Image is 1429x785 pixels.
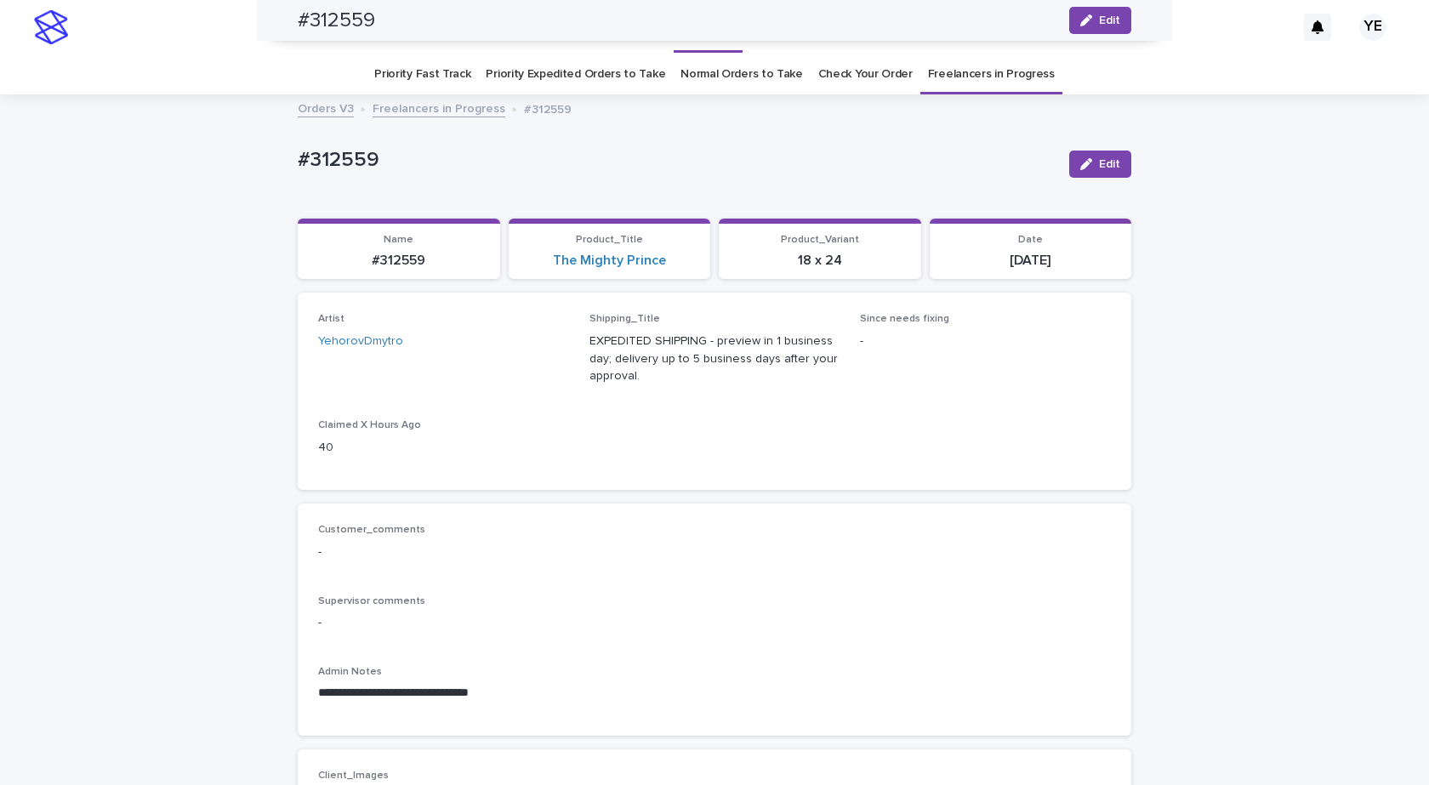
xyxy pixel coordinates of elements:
span: Name [384,235,413,245]
p: #312559 [524,99,572,117]
a: Orders V3 [298,98,354,117]
p: 40 [318,439,569,457]
a: Priority Expedited Orders to Take [486,54,665,94]
img: stacker-logo-s-only.png [34,10,68,44]
p: - [318,543,1111,561]
a: Freelancers in Progress [373,98,505,117]
p: #312559 [298,148,1056,173]
a: YehorovDmytro [318,333,403,350]
button: Edit [1069,151,1131,178]
span: Since needs fixing [860,314,949,324]
span: Date [1018,235,1043,245]
span: Product_Title [576,235,643,245]
a: The Mighty Prince [553,253,666,269]
span: Customer_comments [318,525,425,535]
span: Artist [318,314,344,324]
a: Normal Orders to Take [680,54,803,94]
span: Edit [1099,158,1120,170]
span: Supervisor comments [318,596,425,606]
p: [DATE] [940,253,1122,269]
p: - [860,333,1111,350]
span: Shipping_Title [589,314,660,324]
p: 18 x 24 [729,253,911,269]
span: Claimed X Hours Ago [318,420,421,430]
p: EXPEDITED SHIPPING - preview in 1 business day; delivery up to 5 business days after your approval. [589,333,840,385]
a: Check Your Order [818,54,913,94]
a: Priority Fast Track [374,54,470,94]
a: Freelancers in Progress [928,54,1055,94]
div: YE [1359,14,1386,41]
span: Client_Images [318,771,389,781]
span: Product_Variant [781,235,859,245]
p: #312559 [308,253,490,269]
span: Admin Notes [318,667,382,677]
p: - [318,614,1111,632]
